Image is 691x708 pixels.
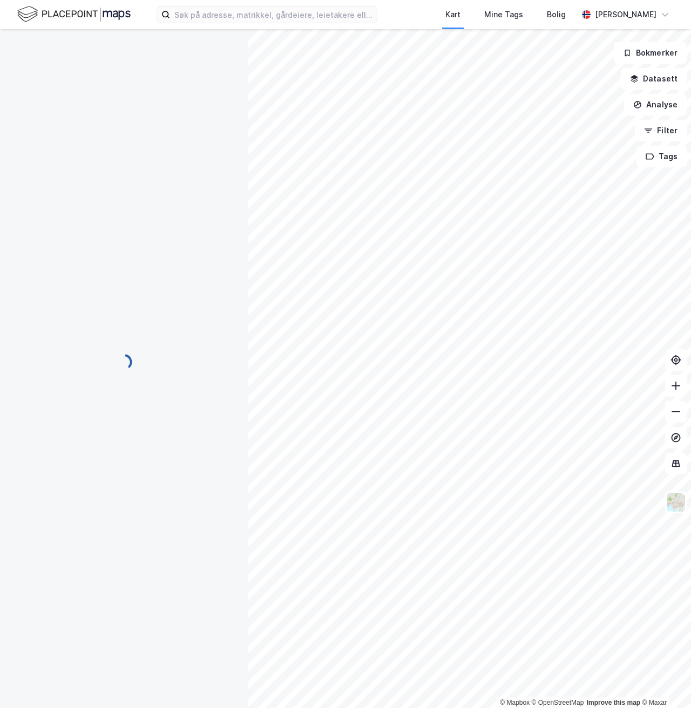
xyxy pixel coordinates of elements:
[635,120,687,141] button: Filter
[445,8,460,21] div: Kart
[621,68,687,90] button: Datasett
[637,656,691,708] iframe: Chat Widget
[484,8,523,21] div: Mine Tags
[666,492,686,513] img: Z
[595,8,656,21] div: [PERSON_NAME]
[547,8,566,21] div: Bolig
[170,6,377,23] input: Søk på adresse, matrikkel, gårdeiere, leietakere eller personer
[636,146,687,167] button: Tags
[17,5,131,24] img: logo.f888ab2527a4732fd821a326f86c7f29.svg
[116,353,133,371] img: spinner.a6d8c91a73a9ac5275cf975e30b51cfb.svg
[587,699,640,706] a: Improve this map
[532,699,584,706] a: OpenStreetMap
[500,699,530,706] a: Mapbox
[614,42,687,64] button: Bokmerker
[624,94,687,115] button: Analyse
